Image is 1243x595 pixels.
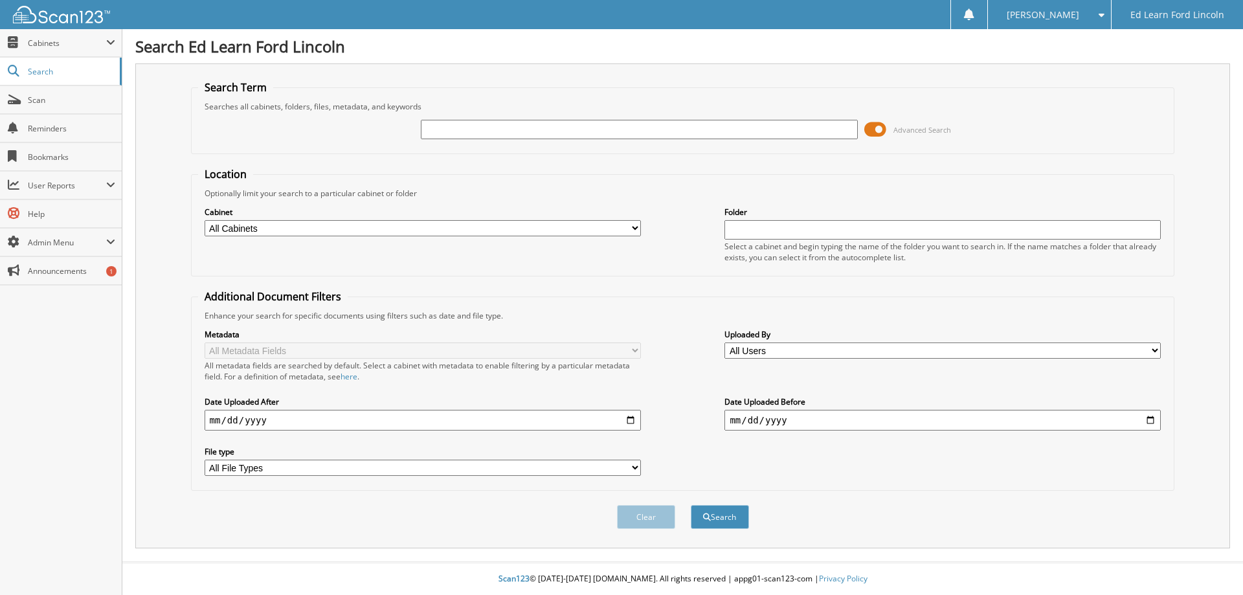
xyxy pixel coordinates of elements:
[819,573,868,584] a: Privacy Policy
[198,80,273,95] legend: Search Term
[205,396,641,407] label: Date Uploaded After
[106,266,117,276] div: 1
[28,38,106,49] span: Cabinets
[28,152,115,163] span: Bookmarks
[205,446,641,457] label: File type
[28,237,106,248] span: Admin Menu
[724,241,1161,263] div: Select a cabinet and begin typing the name of the folder you want to search in. If the name match...
[724,207,1161,218] label: Folder
[198,101,1168,112] div: Searches all cabinets, folders, files, metadata, and keywords
[205,329,641,340] label: Metadata
[724,410,1161,431] input: end
[1178,533,1243,595] iframe: Chat Widget
[198,188,1168,199] div: Optionally limit your search to a particular cabinet or folder
[198,289,348,304] legend: Additional Document Filters
[691,505,749,529] button: Search
[341,371,357,382] a: here
[135,36,1230,57] h1: Search Ed Learn Ford Lincoln
[724,396,1161,407] label: Date Uploaded Before
[205,207,641,218] label: Cabinet
[724,329,1161,340] label: Uploaded By
[28,208,115,219] span: Help
[498,573,530,584] span: Scan123
[122,563,1243,595] div: © [DATE]-[DATE] [DOMAIN_NAME]. All rights reserved | appg01-scan123-com |
[28,180,106,191] span: User Reports
[893,125,951,135] span: Advanced Search
[13,6,110,23] img: scan123-logo-white.svg
[198,167,253,181] legend: Location
[205,360,641,382] div: All metadata fields are searched by default. Select a cabinet with metadata to enable filtering b...
[1007,11,1079,19] span: [PERSON_NAME]
[28,265,115,276] span: Announcements
[28,123,115,134] span: Reminders
[28,95,115,106] span: Scan
[198,310,1168,321] div: Enhance your search for specific documents using filters such as date and file type.
[28,66,113,77] span: Search
[205,410,641,431] input: start
[617,505,675,529] button: Clear
[1130,11,1224,19] span: Ed Learn Ford Lincoln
